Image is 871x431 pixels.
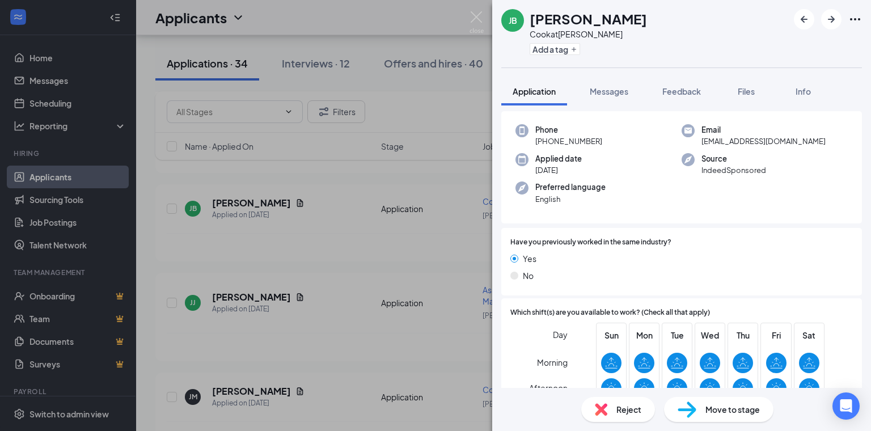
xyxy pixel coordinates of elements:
span: Thu [733,329,753,341]
span: Tue [667,329,687,341]
span: Files [738,86,755,96]
span: Yes [523,252,536,265]
span: English [535,193,606,205]
svg: ArrowLeftNew [797,12,811,26]
span: Feedback [662,86,701,96]
span: Email [701,124,826,136]
span: [PHONE_NUMBER] [535,136,602,147]
span: Morning [537,352,568,373]
span: Info [796,86,811,96]
span: Move to stage [705,403,760,416]
div: Open Intercom Messenger [832,392,860,420]
span: Day [553,328,568,341]
span: Afternoon [529,378,568,398]
span: [EMAIL_ADDRESS][DOMAIN_NAME] [701,136,826,147]
span: Application [513,86,556,96]
button: PlusAdd a tag [530,43,580,55]
span: Applied date [535,153,582,164]
div: JB [509,15,517,26]
div: Cook at [PERSON_NAME] [530,28,647,40]
span: Preferred language [535,181,606,193]
span: Source [701,153,766,164]
span: Reject [616,403,641,416]
svg: ArrowRight [825,12,838,26]
h1: [PERSON_NAME] [530,9,647,28]
span: Have you previously worked in the same industry? [510,237,671,248]
span: Mon [634,329,654,341]
span: Sun [601,329,621,341]
span: No [523,269,534,282]
span: Sat [799,329,819,341]
span: Fri [766,329,787,341]
button: ArrowRight [821,9,842,29]
button: ArrowLeftNew [794,9,814,29]
span: Which shift(s) are you available to work? (Check all that apply) [510,307,710,318]
svg: Plus [570,46,577,53]
span: Wed [700,329,720,341]
span: Phone [535,124,602,136]
span: IndeedSponsored [701,164,766,176]
svg: Ellipses [848,12,862,26]
span: Messages [590,86,628,96]
span: [DATE] [535,164,582,176]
